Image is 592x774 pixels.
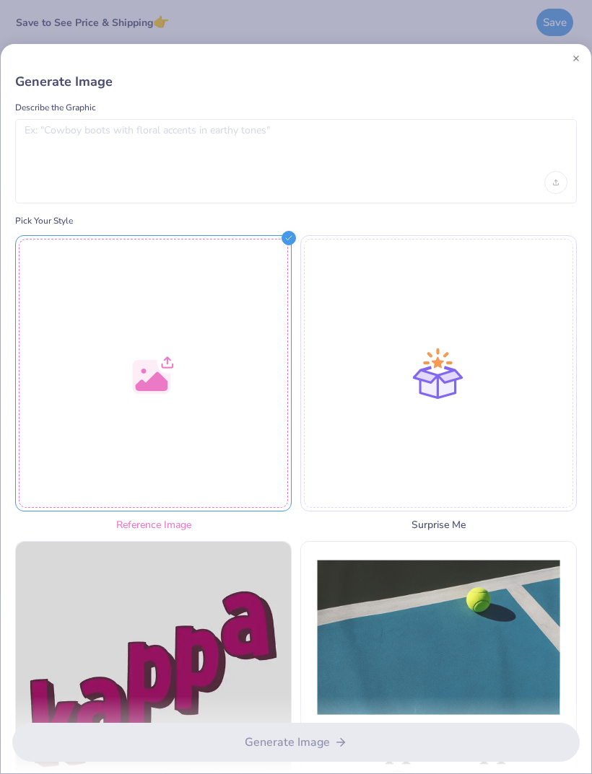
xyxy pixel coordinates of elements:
button: Close [573,55,580,62]
div: Upload image [544,171,567,194]
label: Describe the Graphic [15,102,577,113]
span: Surprise Me [300,517,577,532]
label: Pick Your Style [15,215,577,227]
div: Generate Image [15,73,577,90]
span: Reference Image [15,517,292,532]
